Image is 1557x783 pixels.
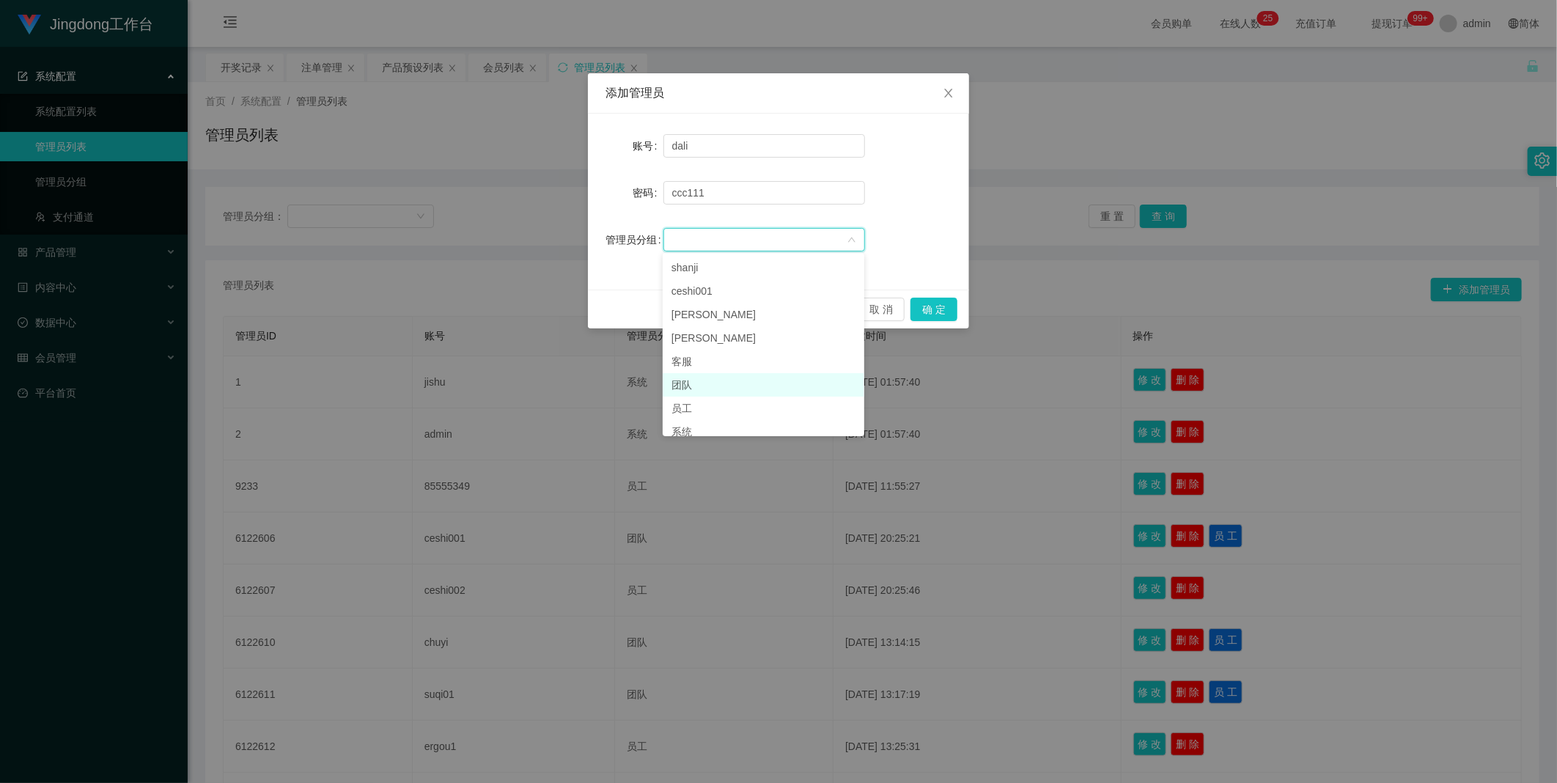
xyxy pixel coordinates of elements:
label: 账号： [633,140,663,152]
label: 管理员分组： [605,234,667,246]
li: [PERSON_NAME] [663,326,864,350]
i: 图标: close [943,87,954,99]
li: [PERSON_NAME] [663,303,864,326]
li: ceshi001 [663,279,864,303]
button: Close [928,73,969,114]
i: 图标: down [847,235,856,246]
button: 确 定 [910,298,957,321]
li: 团队 [663,373,864,397]
li: shanji [663,256,864,279]
button: 取 消 [858,298,905,321]
li: 客服 [663,350,864,373]
input: 请输入密码 [663,181,865,205]
input: 请输入账号 [663,134,865,158]
li: 员工 [663,397,864,420]
div: 添加管理员 [605,85,952,101]
li: 系统 [663,420,864,444]
label: 密码： [633,187,663,199]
